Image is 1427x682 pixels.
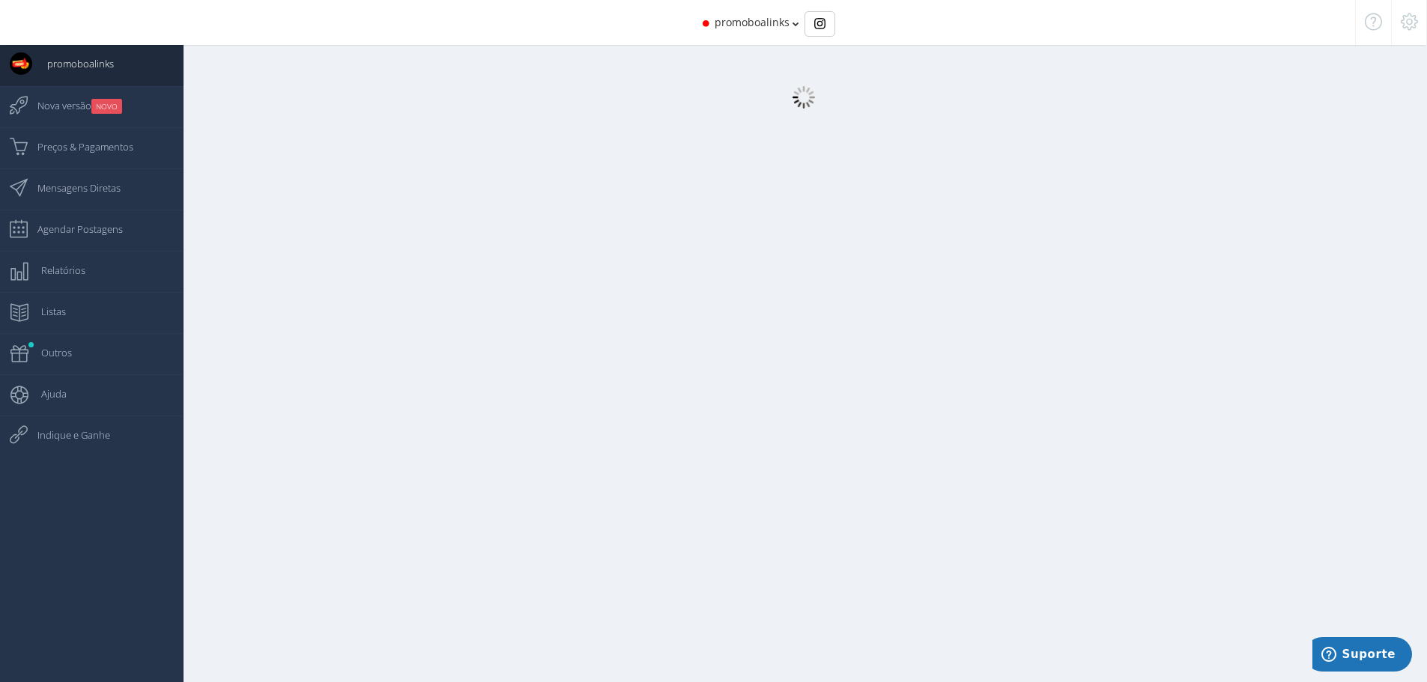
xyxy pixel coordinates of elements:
[22,128,133,165] span: Preços & Pagamentos
[1312,637,1412,675] iframe: Abre um widget para que você possa encontrar mais informações
[22,210,123,248] span: Agendar Postagens
[26,252,85,289] span: Relatórios
[26,375,67,412] span: Ajuda
[22,169,121,207] span: Mensagens Diretas
[26,334,72,371] span: Outros
[32,45,114,82] span: promoboalinks
[805,11,835,37] div: Basic example
[26,293,66,330] span: Listas
[91,99,122,114] small: NOVO
[22,87,122,124] span: Nova versão
[22,416,110,454] span: Indique e Ganhe
[715,15,790,29] span: promoboalinks
[814,18,825,29] img: Instagram_simple_icon.svg
[793,86,815,109] img: loader.gif
[10,52,32,75] img: User Image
